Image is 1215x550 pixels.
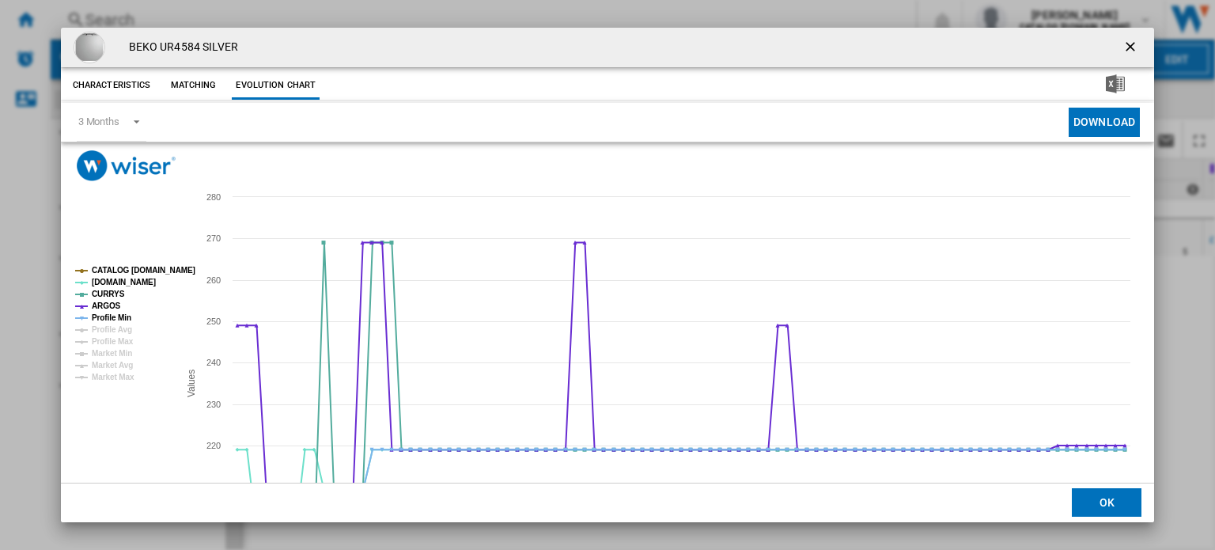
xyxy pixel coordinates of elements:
tspan: 230 [206,400,221,409]
img: logo_wiser_300x94.png [77,150,176,181]
tspan: 280 [206,192,221,202]
tspan: Profile Max [92,337,134,346]
button: Download [1069,108,1140,137]
tspan: Market Avg [92,361,133,370]
tspan: 220 [206,441,221,450]
tspan: Market Min [92,349,132,358]
tspan: 240 [206,358,221,367]
img: 1121854_R_Z001A [74,32,105,63]
tspan: Profile Avg [92,325,132,334]
tspan: Profile Min [92,313,131,322]
ng-md-icon: getI18NText('BUTTONS.CLOSE_DIALOG') [1122,39,1141,58]
h4: BEKO UR4584 SILVER [121,40,239,55]
tspan: CURRYS [92,290,125,298]
img: excel-24x24.png [1106,74,1125,93]
tspan: Market Max [92,373,134,381]
button: OK [1072,489,1141,518]
tspan: 270 [206,233,221,243]
tspan: [DOMAIN_NAME] [92,278,156,286]
tspan: ARGOS [92,302,121,310]
tspan: CATALOG [DOMAIN_NAME] [92,266,195,275]
button: Matching [158,71,228,100]
tspan: 250 [206,317,221,326]
button: getI18NText('BUTTONS.CLOSE_DIALOG') [1116,32,1148,63]
md-dialog: Product popup [61,28,1154,523]
tspan: 260 [206,275,221,285]
button: Evolution chart [232,71,320,100]
button: Characteristics [69,71,155,100]
button: Download in Excel [1081,71,1150,100]
tspan: Values [185,370,196,397]
tspan: 210 [206,482,221,491]
div: 3 Months [78,116,119,127]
